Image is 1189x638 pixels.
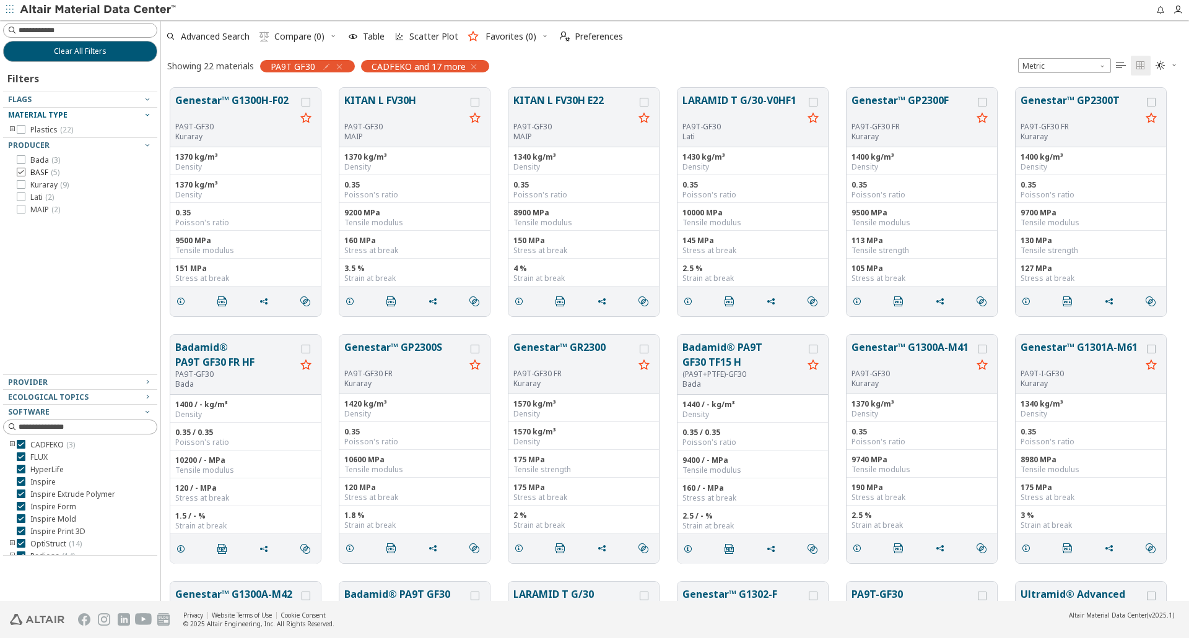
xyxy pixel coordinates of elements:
[851,274,992,283] div: Stress at break
[1099,289,1125,314] button: Share
[465,109,485,129] button: Favorite
[1140,289,1166,314] button: Similar search
[175,190,316,200] div: Density
[682,162,823,172] div: Density
[464,289,490,314] button: Similar search
[888,536,914,561] button: PDF Download
[682,246,823,256] div: Stress at break
[45,192,54,202] span: ( 2 )
[175,410,316,420] div: Density
[1099,536,1125,561] button: Share
[1140,536,1166,561] button: Similar search
[281,611,326,619] a: Cookie Consent
[175,93,296,122] button: Genestar™ G1300H-F02
[175,246,316,256] div: Tensile modulus
[295,289,321,314] button: Similar search
[8,94,32,105] span: Flags
[183,611,203,619] a: Privacy
[30,502,76,512] span: Inspire Form
[344,274,485,283] div: Strain at break
[513,236,654,246] div: 150 MPa
[1021,152,1161,162] div: 1400 kg/m³
[682,369,803,379] div: (PA9T+PTFE)-GF30
[1021,369,1141,379] div: PA9T-I-GF30
[1021,122,1141,132] div: PA9T-GF30 FR
[760,289,786,314] button: Share
[682,438,823,447] div: Poisson's ratio
[513,340,634,369] button: Genestar™ GR2300
[808,296,817,306] i: 
[344,369,465,379] div: PA9T-GF30 FR
[560,32,570,41] i: 
[638,296,648,306] i: 
[1141,356,1161,376] button: Favorite
[3,62,45,92] div: Filters
[51,204,60,215] span: ( 2 )
[1021,93,1141,122] button: Genestar™ GP2300T
[682,428,823,438] div: 0.35 / 0.35
[175,208,316,218] div: 0.35
[175,587,296,616] button: Genestar™ G1300A-M42
[513,379,634,389] p: Kuraray
[422,536,448,561] button: Share
[181,32,250,41] span: Advanced Search
[296,356,316,376] button: Favorite
[8,539,17,549] i: toogle group
[344,379,465,389] p: Kuraray
[682,379,803,389] p: Bada
[638,543,648,553] i: 
[344,427,485,437] div: 0.35
[8,440,17,450] i: toogle group
[803,356,823,376] button: Favorite
[725,296,734,306] i: 
[930,536,956,561] button: Share
[851,132,972,142] p: Kuraray
[253,289,279,314] button: Share
[60,124,73,135] span: ( 22 )
[682,208,823,218] div: 10000 MPa
[217,296,227,306] i: 
[1057,536,1083,561] button: PDF Download
[30,489,115,499] span: Inspire Extrude Polymer
[802,537,828,561] button: Similar search
[725,544,734,554] i: 
[682,264,823,274] div: 2.5 %
[3,138,157,153] button: Producer
[8,110,68,120] span: Material Type
[30,452,48,462] span: FLUX
[851,427,992,437] div: 0.35
[344,218,485,228] div: Tensile modulus
[464,536,490,561] button: Similar search
[161,79,1189,601] div: grid
[344,437,485,447] div: Poisson's ratio
[513,93,634,122] button: KITAN L FV30H E22
[175,428,316,438] div: 0.35 / 0.35
[344,465,485,475] div: Tensile modulus
[339,289,365,314] button: Details
[513,493,654,502] div: Stress at break
[212,289,238,314] button: PDF Download
[8,407,50,417] span: Software
[175,438,316,447] div: Poisson's ratio
[682,236,823,246] div: 145 MPa
[972,356,992,376] button: Favorite
[575,32,623,41] span: Preferences
[851,246,992,256] div: Tensile strength
[682,93,803,122] button: LARAMID T G/30-V0HF1
[634,356,654,376] button: Favorite
[513,218,654,228] div: Tensile modulus
[513,409,654,419] div: Density
[8,377,48,387] span: Provider
[344,162,485,172] div: Density
[1057,289,1083,314] button: PDF Download
[682,190,823,200] div: Poisson's ratio
[1021,465,1161,475] div: Tensile modulus
[465,356,485,376] button: Favorite
[1156,61,1165,71] i: 
[175,162,316,172] div: Density
[1021,264,1161,274] div: 127 MPa
[1021,427,1161,437] div: 0.35
[1021,399,1161,409] div: 1340 kg/m³
[682,587,803,616] button: Genestar™ G1302-F
[344,132,465,142] p: MAIP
